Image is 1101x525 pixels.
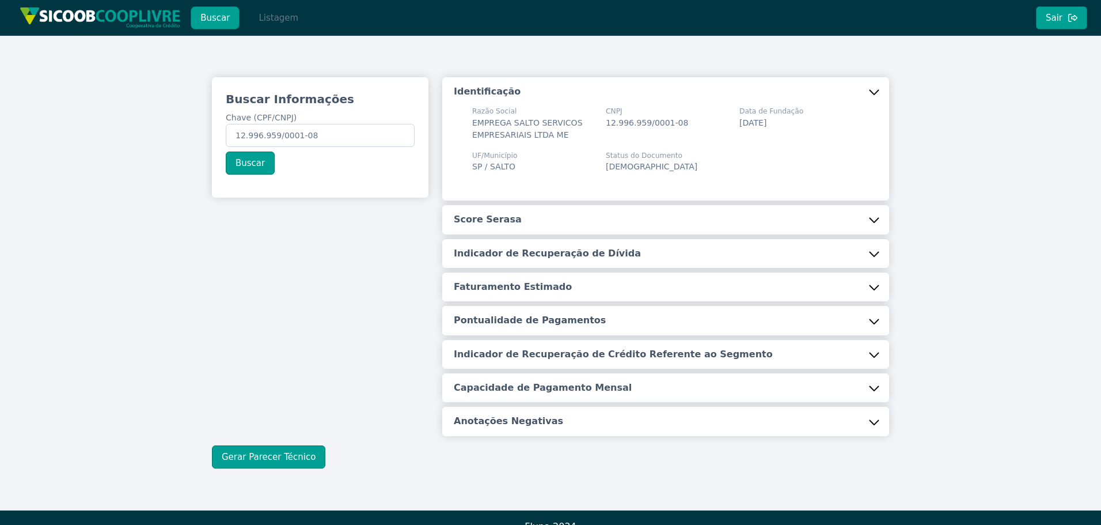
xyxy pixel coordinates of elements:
h5: Identificação [454,85,521,98]
input: Chave (CPF/CNPJ) [226,124,415,147]
button: Identificação [442,77,889,106]
button: Indicador de Recuperação de Dívida [442,239,889,268]
span: Razão Social [472,106,592,116]
h5: Indicador de Recuperação de Dívida [454,247,641,260]
img: img/sicoob_cooplivre.png [20,7,181,28]
span: Chave (CPF/CNPJ) [226,113,297,122]
h3: Buscar Informações [226,91,415,107]
span: Status do Documento [606,150,697,161]
button: Indicador de Recuperação de Crédito Referente ao Segmento [442,340,889,369]
span: SP / SALTO [472,162,515,171]
h5: Faturamento Estimado [454,281,572,293]
span: CNPJ [606,106,688,116]
h5: Anotações Negativas [454,415,563,428]
button: Buscar [226,152,275,175]
h5: Score Serasa [454,213,522,226]
span: UF/Município [472,150,517,161]
span: 12.996.959/0001-08 [606,118,688,127]
button: Sair [1036,6,1087,29]
button: Pontualidade de Pagamentos [442,306,889,335]
span: EMPREGA SALTO SERVICOS EMPRESARIAIS LTDA ME [472,118,583,139]
button: Anotações Negativas [442,407,889,436]
button: Buscar [191,6,240,29]
h5: Indicador de Recuperação de Crédito Referente ao Segmento [454,348,773,361]
span: Data de Fundação [739,106,803,116]
button: Gerar Parecer Técnico [212,445,325,469]
button: Capacidade de Pagamento Mensal [442,373,889,402]
button: Faturamento Estimado [442,273,889,301]
button: Listagem [249,6,308,29]
button: Score Serasa [442,205,889,234]
span: [DATE] [739,118,766,127]
h5: Capacidade de Pagamento Mensal [454,382,632,394]
h5: Pontualidade de Pagamentos [454,314,606,327]
span: [DEMOGRAPHIC_DATA] [606,162,697,171]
